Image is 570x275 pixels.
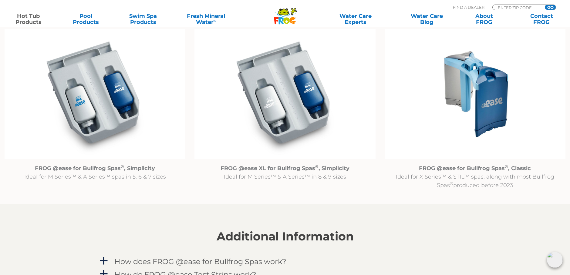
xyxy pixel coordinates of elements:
a: Swim SpaProducts [121,13,165,25]
a: AboutFROG [462,13,507,25]
p: Ideal for M Series™ & A Series™ in 8 & 9 sizes [194,164,375,181]
p: Find A Dealer [453,5,484,10]
p: Ideal for X Series™ & STIL™ spas, along with most Bullfrog Spas produced before 2023 [385,164,565,189]
a: Water CareBlog [405,13,449,25]
img: @ease_Bullfrog_FROG @easeXL for Bullfrog Spas with Filter [194,29,375,159]
sup: ∞ [214,18,217,23]
strong: FROG @ease for Bullfrog Spas , Classic [419,165,531,172]
a: Hot TubProducts [6,13,51,25]
sup: ® [315,164,319,169]
strong: FROG @ease for Bullfrog Spas , Simplicity [35,165,155,172]
input: GO [545,5,556,10]
a: a How does FROG @ease for Bullfrog Spas work? [99,256,472,267]
sup: ® [450,181,453,186]
input: Zip Code Form [497,5,538,10]
h2: Additional Information [99,230,472,243]
strong: FROG @ease XL for Bullfrog Spas , Simplicity [221,165,349,172]
img: openIcon [547,252,563,268]
sup: ® [505,164,508,169]
a: Fresh MineralWater∞ [178,13,234,25]
a: ContactFROG [519,13,564,25]
img: @ease_Bullfrog_FROG @ease R180 for Bullfrog Spas with Filter [5,29,185,159]
a: Water CareExperts [319,13,392,25]
sup: ® [121,164,124,169]
p: Ideal for M Series™ & A Series™ spas in 5, 6 & 7 sizes [5,164,185,181]
a: PoolProducts [63,13,108,25]
span: a [99,257,108,266]
h4: How does FROG @ease for Bullfrog Spas work? [114,257,286,266]
img: Untitled design (94) [385,29,565,159]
